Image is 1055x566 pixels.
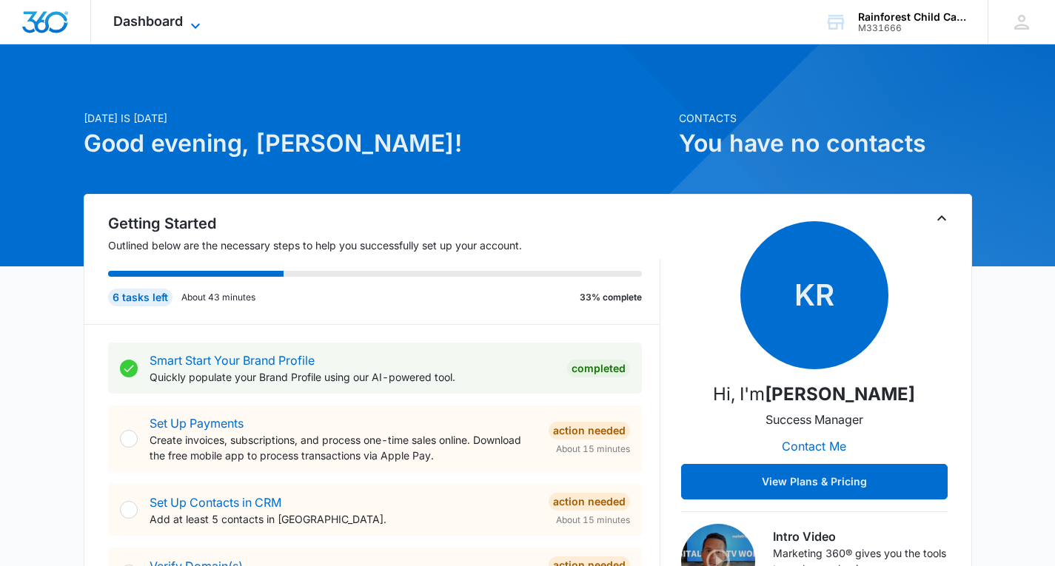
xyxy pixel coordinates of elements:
[556,442,630,456] span: About 15 minutes
[108,237,660,253] p: Outlined below are the necessary steps to help you successfully set up your account.
[567,360,630,377] div: Completed
[713,381,915,408] p: Hi, I'm
[150,416,244,431] a: Set Up Payments
[150,369,555,385] p: Quickly populate your Brand Profile using our AI-powered tool.
[740,221,888,369] span: KR
[681,464,948,499] button: View Plans & Pricing
[679,110,972,126] p: Contacts
[767,428,861,464] button: Contact Me
[773,528,948,545] h3: Intro Video
[556,513,630,527] span: About 15 minutes
[933,209,951,227] button: Toggle Collapse
[150,511,537,527] p: Add at least 5 contacts in [GEOGRAPHIC_DATA].
[150,432,537,463] p: Create invoices, subscriptions, and process one-time sales online. Download the free mobile app t...
[113,13,183,29] span: Dashboard
[549,422,630,439] div: Action Needed
[108,212,660,235] h2: Getting Started
[858,23,966,33] div: account id
[765,383,915,405] strong: [PERSON_NAME]
[679,126,972,161] h1: You have no contacts
[181,291,255,304] p: About 43 minutes
[150,495,281,510] a: Set Up Contacts in CRM
[84,126,670,161] h1: Good evening, [PERSON_NAME]!
[858,11,966,23] div: account name
[549,493,630,511] div: Action Needed
[84,110,670,126] p: [DATE] is [DATE]
[108,289,173,306] div: 6 tasks left
[766,411,863,428] p: Success Manager
[150,353,315,368] a: Smart Start Your Brand Profile
[580,291,642,304] p: 33% complete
